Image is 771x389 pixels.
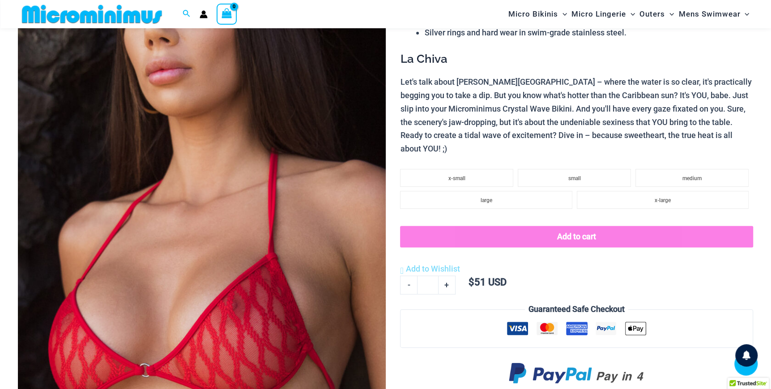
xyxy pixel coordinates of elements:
[424,26,753,39] li: Silver rings and hard wear in swim-grade stainless steel.
[400,52,753,67] h3: La Chiva
[400,262,460,276] a: Add to Wishlist
[505,1,753,27] nav: Site Navigation
[518,169,631,187] li: small
[183,9,191,20] a: Search icon link
[400,191,572,209] li: large
[678,3,740,26] span: Mens Swimwear
[469,277,474,288] span: $
[508,3,558,26] span: Micro Bikinis
[400,75,753,155] p: Let's talk about [PERSON_NAME][GEOGRAPHIC_DATA] – where the water is so clear, it's practically b...
[568,175,581,182] span: small
[655,197,671,203] span: x-large
[400,276,417,294] a: -
[217,4,237,24] a: View Shopping Cart, empty
[406,264,460,273] span: Add to Wishlist
[506,3,569,26] a: Micro BikinisMenu ToggleMenu Toggle
[639,3,665,26] span: Outers
[469,277,507,288] bdi: 51 USD
[682,175,702,182] span: medium
[635,169,749,187] li: medium
[676,3,751,26] a: Mens SwimwearMenu ToggleMenu Toggle
[577,191,749,209] li: x-large
[481,197,492,203] span: large
[400,169,513,187] li: x-small
[400,226,753,247] button: Add to cart
[417,276,438,294] input: Product quantity
[200,10,208,18] a: Account icon link
[740,3,749,26] span: Menu Toggle
[439,276,456,294] a: +
[626,3,635,26] span: Menu Toggle
[665,3,674,26] span: Menu Toggle
[571,3,626,26] span: Micro Lingerie
[448,175,465,182] span: x-small
[569,3,637,26] a: Micro LingerieMenu ToggleMenu Toggle
[18,4,166,24] img: MM SHOP LOGO FLAT
[637,3,676,26] a: OutersMenu ToggleMenu Toggle
[558,3,567,26] span: Menu Toggle
[525,303,628,316] legend: Guaranteed Safe Checkout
